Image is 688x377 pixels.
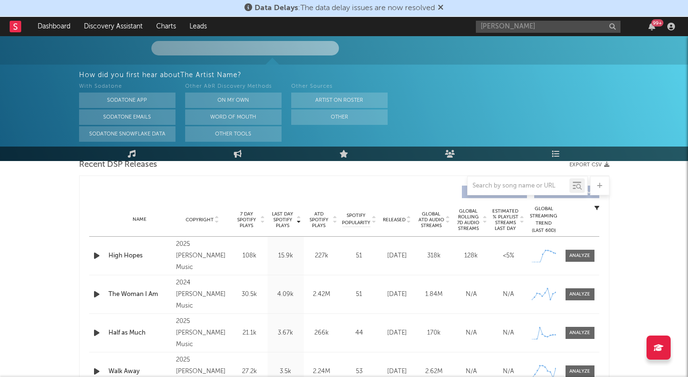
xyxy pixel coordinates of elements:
[492,328,525,338] div: N/A
[234,290,265,299] div: 30.5k
[381,251,413,261] div: [DATE]
[185,81,282,93] div: Other A&R Discovery Methods
[651,19,663,27] div: 99 +
[492,251,525,261] div: <5%
[270,367,301,377] div: 3.5k
[108,290,172,299] a: The Woman I Am
[234,367,265,377] div: 27.2k
[79,159,157,171] span: Recent DSP Releases
[79,109,175,125] button: Sodatone Emails
[79,81,175,93] div: With Sodatone
[176,316,229,350] div: 2025 [PERSON_NAME] Music
[455,290,487,299] div: N/A
[306,290,337,299] div: 2.42M
[418,251,450,261] div: 318k
[306,328,337,338] div: 266k
[185,109,282,125] button: Word Of Mouth
[492,367,525,377] div: N/A
[108,367,172,377] a: Walk Away
[342,251,376,261] div: 51
[79,93,175,108] button: Sodatone App
[108,216,172,223] div: Name
[291,93,388,108] button: Artist on Roster
[255,4,435,12] span: : The data delay issues are now resolved
[418,328,450,338] div: 170k
[306,211,332,229] span: ATD Spotify Plays
[270,211,296,229] span: Last Day Spotify Plays
[342,367,376,377] div: 53
[234,251,265,261] div: 108k
[529,205,558,234] div: Global Streaming Trend (Last 60D)
[77,17,149,36] a: Discovery Assistant
[183,17,214,36] a: Leads
[291,109,388,125] button: Other
[255,4,298,12] span: Data Delays
[306,251,337,261] div: 227k
[234,211,259,229] span: 7 Day Spotify Plays
[381,290,413,299] div: [DATE]
[476,21,621,33] input: Search for artists
[176,277,229,312] div: 2024 [PERSON_NAME] Music
[455,328,487,338] div: N/A
[306,367,337,377] div: 2.24M
[648,23,655,30] button: 99+
[438,4,444,12] span: Dismiss
[455,367,487,377] div: N/A
[383,217,405,223] span: Released
[381,328,413,338] div: [DATE]
[270,328,301,338] div: 3.67k
[270,290,301,299] div: 4.09k
[492,290,525,299] div: N/A
[342,290,376,299] div: 51
[186,217,214,223] span: Copyright
[185,126,282,142] button: Other Tools
[270,251,301,261] div: 15.9k
[291,81,388,93] div: Other Sources
[185,93,282,108] button: On My Own
[31,17,77,36] a: Dashboard
[418,367,450,377] div: 2.62M
[455,251,487,261] div: 128k
[468,182,569,190] input: Search by song name or URL
[176,239,229,273] div: 2025 [PERSON_NAME] Music
[381,367,413,377] div: [DATE]
[455,208,482,231] span: Global Rolling 7D Audio Streams
[108,328,172,338] a: Half as Much
[569,162,609,168] button: Export CSV
[492,208,519,231] span: Estimated % Playlist Streams Last Day
[108,251,172,261] a: High Hopes
[342,328,376,338] div: 44
[418,211,445,229] span: Global ATD Audio Streams
[342,212,370,227] span: Spotify Popularity
[79,126,175,142] button: Sodatone Snowflake Data
[418,290,450,299] div: 1.84M
[149,17,183,36] a: Charts
[234,328,265,338] div: 21.1k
